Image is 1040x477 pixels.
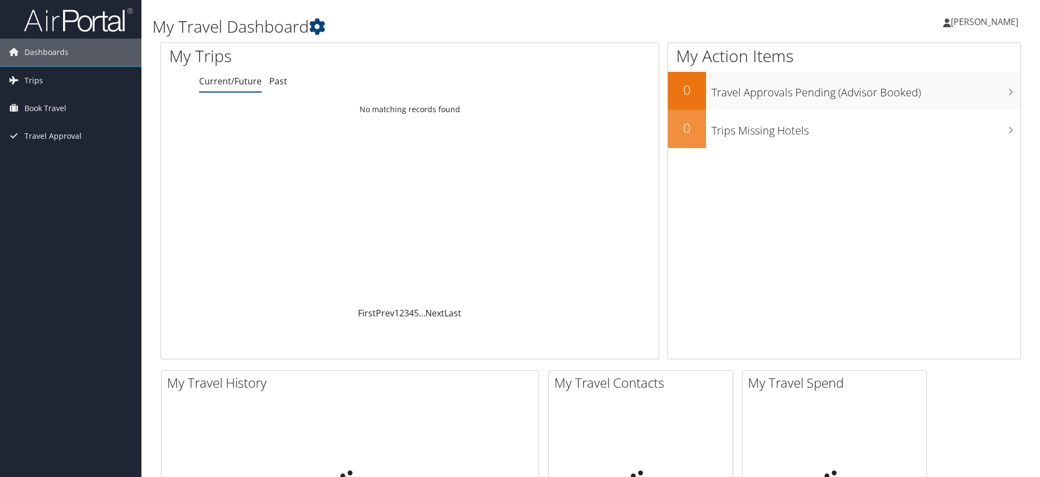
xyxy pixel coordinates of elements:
[951,16,1018,28] span: [PERSON_NAME]
[152,15,737,38] h1: My Travel Dashboard
[554,374,733,392] h2: My Travel Contacts
[425,307,444,319] a: Next
[711,79,1020,100] h3: Travel Approvals Pending (Advisor Booked)
[24,95,66,122] span: Book Travel
[668,119,706,137] h2: 0
[358,307,376,319] a: First
[668,45,1020,68] h1: My Action Items
[199,75,262,87] a: Current/Future
[668,110,1020,148] a: 0Trips Missing Hotels
[748,374,926,392] h2: My Travel Spend
[668,72,1020,110] a: 0Travel Approvals Pending (Advisor Booked)
[24,123,82,150] span: Travel Approval
[24,67,43,94] span: Trips
[167,374,538,392] h2: My Travel History
[668,81,706,99] h2: 0
[419,307,425,319] span: …
[409,307,414,319] a: 4
[711,118,1020,138] h3: Trips Missing Hotels
[414,307,419,319] a: 5
[376,307,394,319] a: Prev
[161,100,659,119] td: No matching records found
[404,307,409,319] a: 3
[269,75,287,87] a: Past
[399,307,404,319] a: 2
[24,39,69,66] span: Dashboards
[394,307,399,319] a: 1
[24,7,133,33] img: airportal-logo.png
[943,5,1029,38] a: [PERSON_NAME]
[444,307,461,319] a: Last
[169,45,443,68] h1: My Trips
